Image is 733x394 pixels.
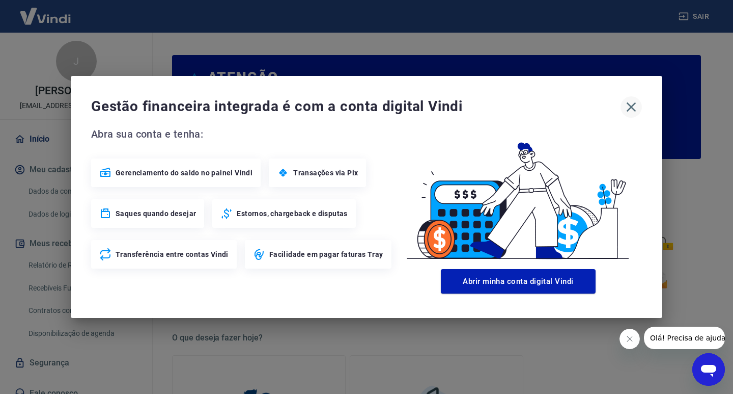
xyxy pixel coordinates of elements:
div: v 4.0.25 [29,16,50,24]
iframe: Botão para abrir a janela de mensagens [692,353,725,386]
button: Abrir minha conta digital Vindi [441,269,596,294]
div: Palavras-chave [119,60,163,67]
img: Good Billing [394,126,642,265]
div: Domínio [53,60,78,67]
span: Estornos, chargeback e disputas [237,208,347,219]
span: Transferência entre contas Vindi [116,249,229,259]
img: tab_domain_overview_orange.svg [42,59,50,67]
span: Gerenciamento do saldo no painel Vindi [116,168,252,178]
img: tab_keywords_by_traffic_grey.svg [107,59,116,67]
span: Abra sua conta e tenha: [91,126,394,142]
span: Transações via Pix [293,168,358,178]
iframe: Fechar mensagem [619,329,640,349]
span: Olá! Precisa de ajuda? [6,7,86,15]
iframe: Mensagem da empresa [644,327,725,349]
span: Facilidade em pagar faturas Tray [269,249,383,259]
img: website_grey.svg [16,27,24,35]
img: logo_orange.svg [16,16,24,24]
span: Saques quando desejar [116,208,196,219]
span: Gestão financeira integrada é com a conta digital Vindi [91,96,621,117]
div: [PERSON_NAME]: [DOMAIN_NAME] [26,27,146,35]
